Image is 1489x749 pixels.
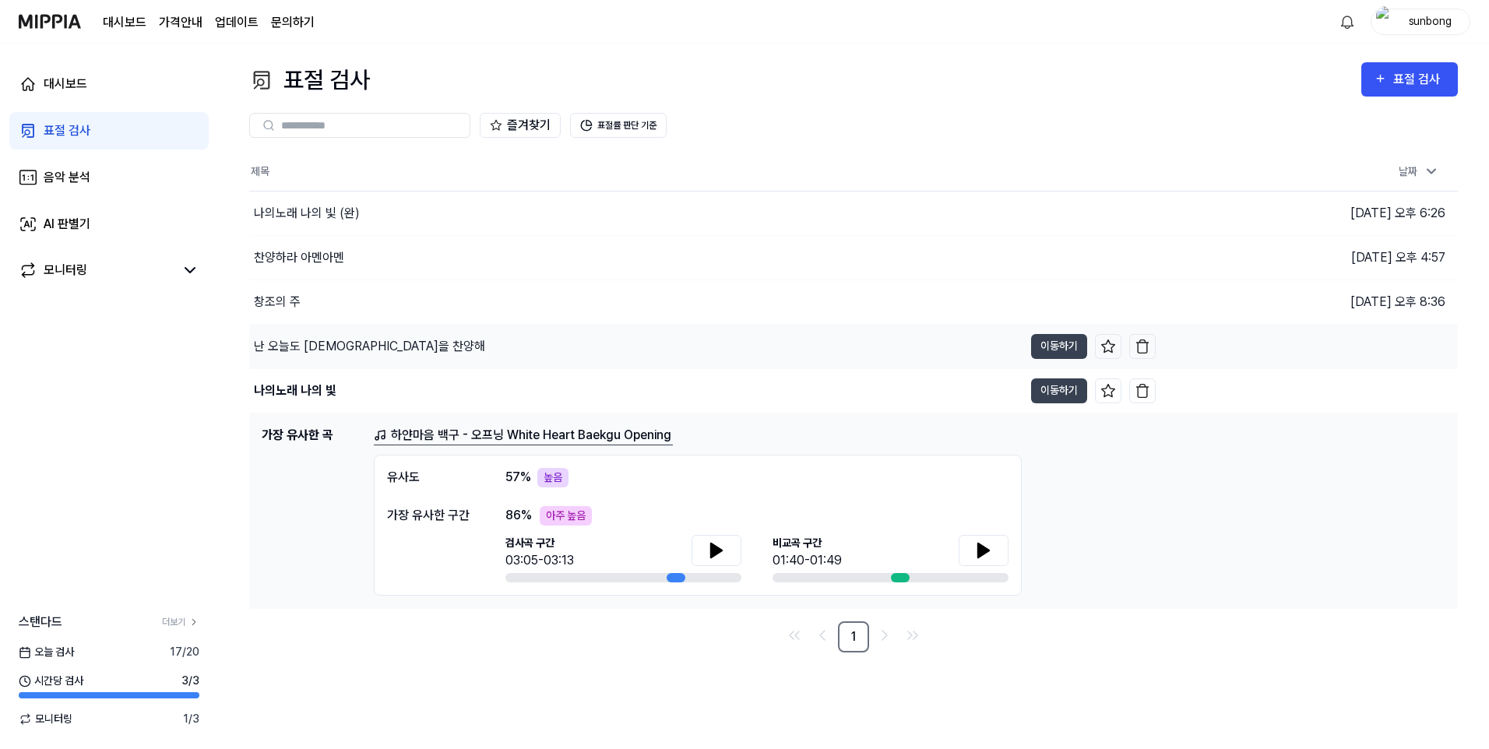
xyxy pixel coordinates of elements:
[44,121,90,140] div: 표절 검사
[19,644,74,660] span: 오늘 검사
[19,673,83,689] span: 시간당 검사
[44,75,87,93] div: 대시보드
[773,551,842,570] div: 01:40-01:49
[249,62,370,97] div: 표절 검사
[1031,334,1087,359] button: 이동하기
[387,468,474,487] div: 유사도
[9,206,209,243] a: AI 판별기
[9,112,209,149] a: 표절 검사
[1371,9,1470,35] button: profilesunbong
[215,13,259,32] a: 업데이트
[9,159,209,196] a: 음악 분석
[1393,69,1445,90] div: 표절 검사
[1031,378,1087,403] button: 이동하기
[159,13,202,32] button: 가격안내
[1361,62,1458,97] button: 표절 검사
[1392,159,1445,185] div: 날짜
[1338,12,1357,31] img: 알림
[9,65,209,103] a: 대시보드
[1399,12,1460,30] div: sunbong
[810,623,835,648] a: Go to previous page
[570,113,667,138] button: 표절률 판단 기준
[505,535,574,551] span: 검사곡 구간
[537,468,568,487] div: 높음
[249,621,1458,652] nav: pagination
[249,153,1156,191] th: 제목
[773,535,842,551] span: 비교곡 구간
[162,615,199,629] a: 더보기
[254,382,336,400] div: 나의노래 나의 빛
[44,215,90,234] div: AI 판별기
[1156,191,1458,235] td: [DATE] 오후 6:26
[1156,280,1458,324] td: [DATE] 오후 8:36
[900,623,925,648] a: Go to last page
[19,711,72,727] span: 모니터링
[374,426,673,445] a: 하얀마음 백구 - 오프닝 White Heart Baekgu Opening
[19,261,174,280] a: 모니터링
[170,644,199,660] span: 17 / 20
[1135,383,1150,399] img: delete
[254,204,360,223] div: 나의노래 나의 빛 (완)
[271,13,315,32] a: 문의하기
[872,623,897,648] a: Go to next page
[387,506,474,525] div: 가장 유사한 구간
[505,551,574,570] div: 03:05-03:13
[181,673,199,689] span: 3 / 3
[1156,235,1458,280] td: [DATE] 오후 4:57
[480,113,561,138] button: 즐겨찾기
[262,426,361,596] h1: 가장 유사한 곡
[838,621,869,652] a: 1
[44,168,90,187] div: 음악 분석
[505,468,531,487] span: 57 %
[1376,6,1395,37] img: profile
[540,506,592,526] div: 아주 높음
[44,261,87,280] div: 모니터링
[19,613,62,631] span: 스탠다드
[103,13,146,32] a: 대시보드
[782,623,807,648] a: Go to first page
[1156,324,1458,368] td: [DATE] 오후 7:36
[1135,339,1150,354] img: delete
[1156,368,1458,413] td: [DATE] 오후 6:57
[254,337,485,356] div: 난 오늘도 [DEMOGRAPHIC_DATA]을 찬양해
[254,248,344,267] div: 찬양하라 아멘아멘
[505,506,532,525] span: 86 %
[183,711,199,727] span: 1 / 3
[254,293,301,311] div: 창조의 주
